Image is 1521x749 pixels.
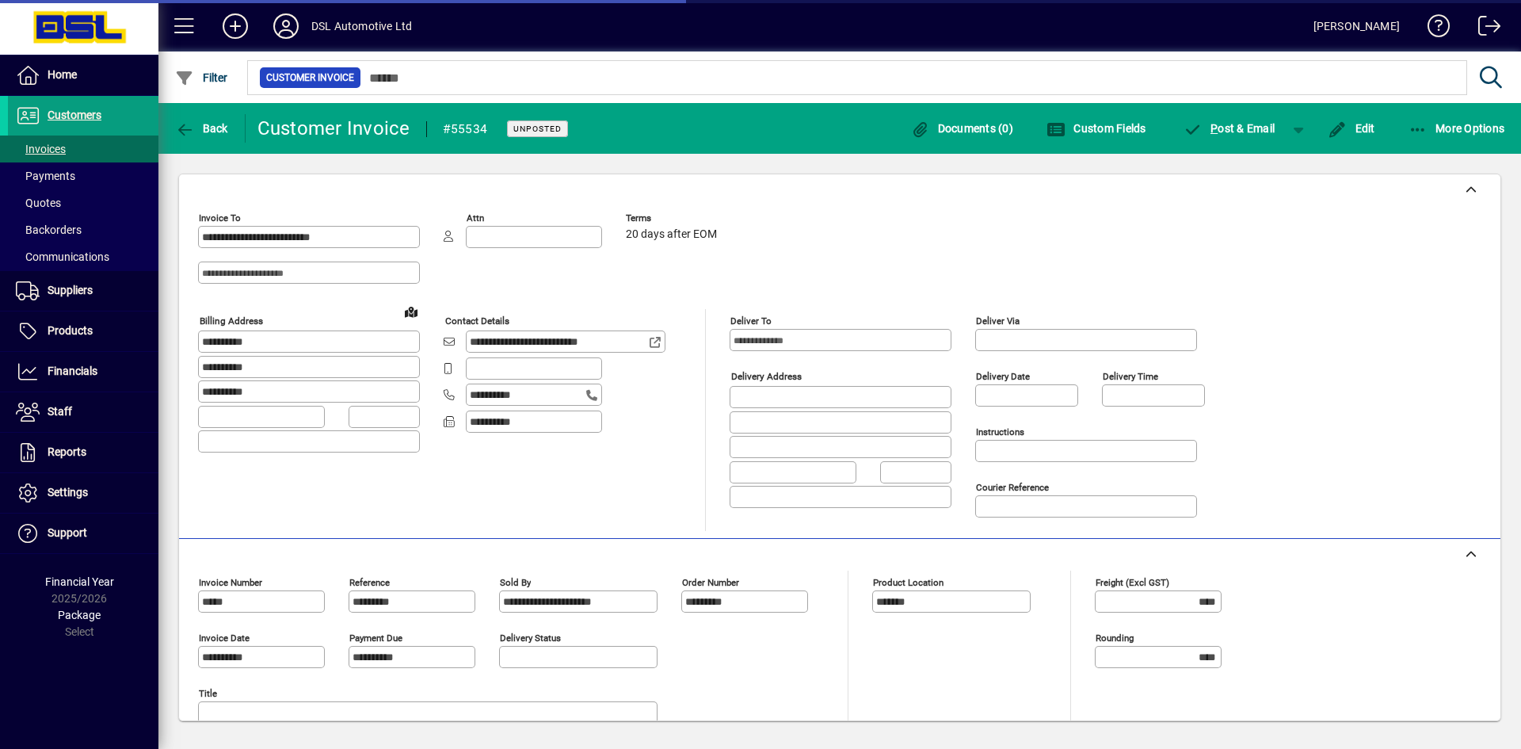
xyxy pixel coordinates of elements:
mat-label: Payment due [349,632,402,644]
mat-label: Rounding [1096,632,1134,644]
span: Reports [48,445,86,458]
mat-label: Delivery status [500,632,561,644]
div: #55534 [443,117,488,142]
a: Support [8,514,158,553]
div: DSL Automotive Ltd [311,13,412,39]
button: Back [171,114,232,143]
mat-label: Deliver To [730,315,772,327]
a: Settings [8,473,158,513]
span: Quotes [16,197,61,209]
a: Invoices [8,136,158,162]
span: Staff [48,405,72,418]
span: Back [175,122,228,135]
mat-label: Courier Reference [976,482,1049,493]
mat-label: Deliver via [976,315,1020,327]
span: Terms [626,213,721,224]
mat-label: Delivery date [976,371,1030,382]
button: Profile [261,12,311,40]
a: View on map [398,299,424,324]
span: Invoices [16,143,66,155]
a: Home [8,55,158,95]
span: Financial Year [45,575,114,588]
span: Settings [48,486,88,499]
span: Suppliers [48,284,93,296]
span: Financials [48,365,97,377]
span: Home [48,68,77,81]
mat-label: Attn [467,212,484,224]
span: Payments [16,170,75,182]
mat-label: Invoice To [199,212,241,224]
button: More Options [1405,114,1509,143]
mat-label: Delivery time [1103,371,1158,382]
span: Edit [1328,122,1375,135]
mat-label: Sold by [500,577,531,588]
button: Add [210,12,261,40]
span: Support [48,526,87,539]
mat-label: Product location [873,577,943,588]
mat-label: Invoice number [199,577,262,588]
button: Filter [171,63,232,92]
a: Products [8,311,158,351]
span: ost & Email [1184,122,1275,135]
a: Backorders [8,216,158,243]
a: Staff [8,392,158,432]
app-page-header-button: Back [158,114,246,143]
button: Post & Email [1176,114,1283,143]
a: Financials [8,352,158,392]
button: Documents (0) [906,114,1017,143]
button: Edit [1324,114,1379,143]
span: Package [58,609,101,621]
a: Communications [8,243,158,270]
button: Custom Fields [1043,114,1150,143]
a: Suppliers [8,271,158,311]
span: P [1210,122,1218,135]
span: 20 days after EOM [626,228,717,241]
span: Backorders [16,224,82,236]
mat-label: Title [199,688,217,699]
mat-label: Reference [349,577,390,588]
a: Reports [8,433,158,472]
span: Customers [48,109,101,121]
span: Communications [16,250,109,263]
a: Payments [8,162,158,189]
a: Knowledge Base [1416,3,1450,55]
mat-label: Invoice date [199,632,250,644]
span: Products [48,324,93,337]
span: Documents (0) [910,122,1013,135]
mat-label: Order number [682,577,739,588]
span: Customer Invoice [266,70,354,86]
a: Logout [1466,3,1501,55]
span: Filter [175,71,228,84]
span: Unposted [513,124,562,134]
mat-label: Freight (excl GST) [1096,577,1169,588]
mat-label: Instructions [976,426,1024,438]
a: Quotes [8,189,158,216]
span: Custom Fields [1046,122,1146,135]
div: [PERSON_NAME] [1313,13,1400,39]
span: More Options [1409,122,1505,135]
div: Customer Invoice [257,116,410,141]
